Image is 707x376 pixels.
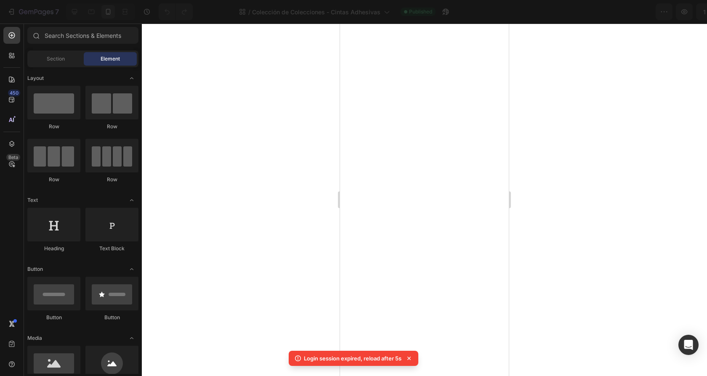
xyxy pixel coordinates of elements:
[27,74,44,82] span: Layout
[27,196,38,204] span: Text
[529,3,617,20] button: 1 collection assigned
[27,314,80,321] div: Button
[620,3,648,20] button: Save
[678,335,699,355] div: Open Intercom Messenger
[651,3,686,20] button: Publish
[85,176,138,183] div: Row
[27,245,80,252] div: Heading
[27,27,138,44] input: Search Sections & Elements
[627,8,641,16] span: Save
[85,245,138,252] div: Text Block
[125,331,138,345] span: Toggle open
[27,265,43,273] span: Button
[248,8,250,16] span: /
[537,8,598,16] span: 1 collection assigned
[125,193,138,207] span: Toggle open
[252,8,380,16] span: Colección de Colecciones - Cintas Adhesivas
[27,123,80,130] div: Row
[27,176,80,183] div: Row
[409,8,432,16] span: Published
[85,123,138,130] div: Row
[304,354,401,363] p: Login session expired, reload after 5s
[3,3,63,20] button: 7
[47,55,65,63] span: Section
[85,314,138,321] div: Button
[658,8,679,16] div: Publish
[55,7,59,17] p: 7
[159,3,193,20] div: Undo/Redo
[101,55,120,63] span: Element
[125,262,138,276] span: Toggle open
[340,24,509,376] iframe: Design area
[6,154,20,161] div: Beta
[125,71,138,85] span: Toggle open
[27,334,42,342] span: Media
[8,90,20,96] div: 450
